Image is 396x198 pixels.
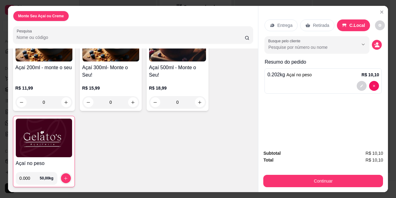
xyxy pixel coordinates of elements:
[149,64,206,79] h4: Açaí 500ml - Monte o Seu!
[263,158,273,162] strong: Total
[82,85,139,91] p: R$ 15,99
[16,160,72,167] h4: Açaí no peso
[366,150,383,157] span: R$ 10,10
[349,22,365,28] p: C.Local
[372,40,382,50] button: decrease-product-quantity
[263,175,383,187] button: Continuar
[377,7,387,17] button: Close
[17,34,245,40] input: Pesquisa
[277,22,292,28] p: Entrega
[82,64,139,79] h4: Açaí 300ml- Monte o Seu!
[375,20,385,30] button: decrease-product-quantity
[267,71,312,78] p: 0.202 kg
[268,38,303,44] label: Busque pelo cliente
[357,81,367,91] button: decrease-product-quantity
[16,119,72,157] img: product-image
[313,22,329,28] p: Retirada
[263,151,281,156] strong: Subtotal
[268,44,348,50] input: Busque pelo cliente
[19,172,40,184] input: 0.00
[265,58,382,66] p: Resumo do pedido
[366,157,383,163] span: R$ 10,10
[15,64,72,71] h4: Açaí 200ml - monte o seu
[15,85,72,91] p: R$ 11,99
[17,28,34,34] label: Pesquisa
[149,85,206,91] p: R$ 18,99
[358,40,368,49] button: Show suggestions
[18,14,64,19] p: Monte Seu Açaí ou Creme
[369,81,379,91] button: decrease-product-quantity
[61,173,71,183] button: increase-product-quantity
[286,72,312,77] span: Açaí no peso
[362,72,379,78] p: R$ 10,10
